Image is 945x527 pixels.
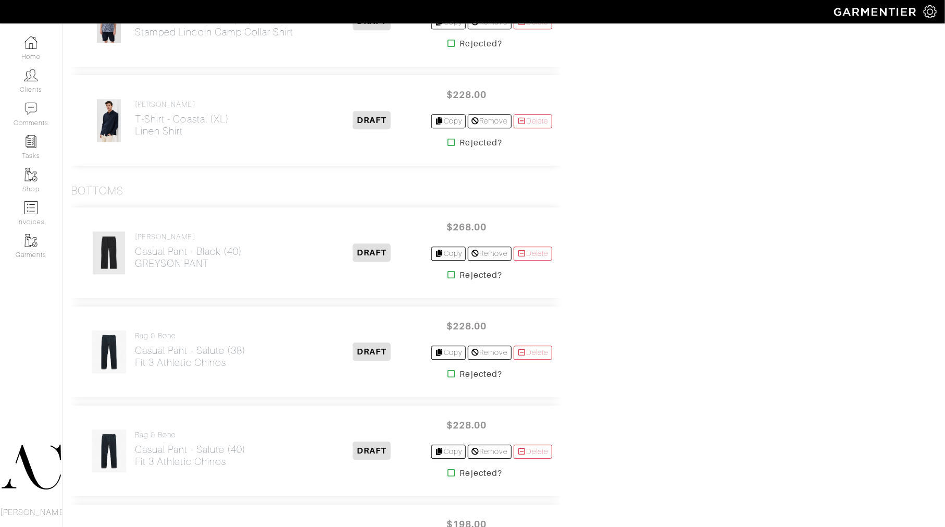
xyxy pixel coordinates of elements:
span: $268.00 [436,216,498,238]
img: BMmXKp2kdYTQxkCUtNMnLEJx [92,231,126,275]
img: comment-icon-a0a6a9ef722e966f86d9cbdc48e553b5cf19dbc54f86b18d962a5391bc8f6eb6.png [24,102,38,115]
h2: Casual Pant - Black (40) GREYSON PANT [135,246,242,269]
a: Delete [514,346,552,360]
a: Copy [431,247,466,261]
img: garmentier-logo-header-white-b43fb05a5012e4ada735d5af1a66efaba907eab6374d6393d1fbf88cb4ef424d.png [829,3,924,21]
img: garments-icon-b7da505a4dc4fd61783c78ac3ca0ef83fa9d6f193b1c9dc38574b1d14d53ca28.png [24,168,38,181]
strong: Rejected? [460,38,502,50]
img: bdsnm4LNqmy1JRAkVJtzJXig [91,429,127,473]
a: Remove [468,346,511,360]
a: Remove [468,445,511,459]
h3: Bottoms [71,185,123,198]
img: reminder-icon-8004d30b9f0a5d33ae49ab947aed9ed385cf756f9e5892f1edd6e32f2345188e.png [24,135,38,148]
h2: T-Shirt - Maltese Blue (XL) Stamped Lincoln Camp Collar Shirt [135,14,294,38]
a: Copy [431,445,466,459]
img: Jtry6kCfYghBnNK2Q9ggavsX [96,99,121,142]
span: DRAFT [353,111,391,129]
h4: [PERSON_NAME] [135,100,229,109]
a: Delete [514,247,552,261]
a: [PERSON_NAME] T-Shirt - Coastal (XL)Linen Shirt [135,100,229,137]
img: clients-icon-6bae9207a08558b7cb47a8932f037763ab4055f8c8b6bfacd5dc20c3e0201464.png [24,69,38,82]
span: $228.00 [436,83,498,106]
a: Remove [468,247,511,261]
a: Delete [514,114,552,128]
h2: Casual Pant - Salute (38) Fit 3 Athletic Chinos [135,345,246,369]
img: garments-icon-b7da505a4dc4fd61783c78ac3ca0ef83fa9d6f193b1c9dc38574b1d14d53ca28.png [24,234,38,247]
strong: Rejected? [460,368,502,381]
h4: rag & bone [135,431,246,439]
h2: T-Shirt - Coastal (XL) Linen Shirt [135,113,229,137]
a: Delete [514,445,552,459]
span: $228.00 [436,414,498,436]
span: $228.00 [436,315,498,337]
span: DRAFT [353,342,391,361]
h4: [PERSON_NAME] [135,232,242,241]
a: rag & bone Casual Pant - Salute (38)Fit 3 Athletic Chinos [135,332,246,369]
a: rag & bone Casual Pant - Salute (40)Fit 3 Athletic Chinos [135,431,246,468]
a: Remove [468,114,511,128]
span: DRAFT [353,442,391,460]
img: orders-icon-0abe47150d42831381b5fb84f609e132dff9fe21cb692f30cb5eec754e2cba89.png [24,201,38,214]
h2: Casual Pant - Salute (40) Fit 3 Athletic Chinos [135,444,246,468]
strong: Rejected? [460,467,502,480]
img: AbQaX1Hf2eURPnpJ6fC8jPCd [91,330,127,374]
img: gear-icon-white-bd11855cb880d31180b6d7d6211b90ccbf57a29d726f0c71d8c61bd08dd39cc2.png [924,5,937,18]
h4: rag & bone [135,332,246,340]
strong: Rejected? [460,269,502,281]
a: [PERSON_NAME] Casual Pant - Black (40)GREYSON PANT [135,232,242,269]
a: Copy [431,114,466,128]
span: DRAFT [353,243,391,262]
a: Copy [431,346,466,360]
img: dashboard-icon-dbcd8f5a0b271acd01030246c82b418ddd0df26cd7fceb0bd07c9910d44c42f6.png [24,36,38,49]
strong: Rejected? [460,137,502,149]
